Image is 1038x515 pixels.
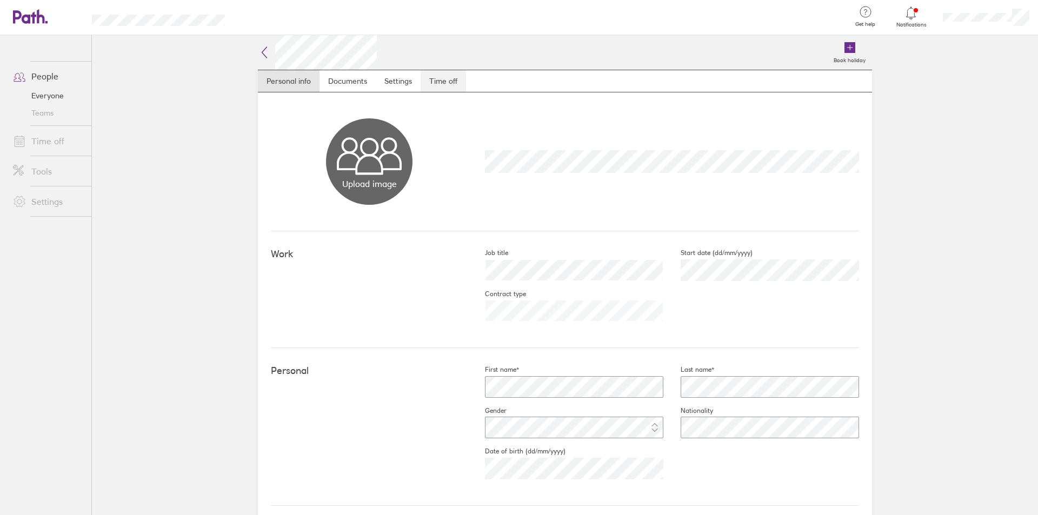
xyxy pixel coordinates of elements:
label: First name* [468,365,519,374]
a: Settings [4,191,91,212]
a: Notifications [894,5,929,28]
label: Contract type [468,290,526,298]
a: People [4,65,91,87]
a: Personal info [258,70,320,92]
a: Time off [4,130,91,152]
a: Book holiday [827,35,872,70]
h4: Work [271,249,468,260]
a: Documents [320,70,376,92]
label: Nationality [663,406,713,415]
a: Time off [421,70,466,92]
span: Notifications [894,22,929,28]
span: Get help [848,21,883,28]
label: Start date (dd/mm/yyyy) [663,249,753,257]
label: Book holiday [827,54,872,64]
a: Settings [376,70,421,92]
label: Date of birth (dd/mm/yyyy) [468,447,565,456]
label: Last name* [663,365,714,374]
a: Everyone [4,87,91,104]
a: Tools [4,160,91,182]
a: Teams [4,104,91,122]
label: Gender [468,406,507,415]
h4: Personal [271,365,468,377]
label: Job title [468,249,508,257]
